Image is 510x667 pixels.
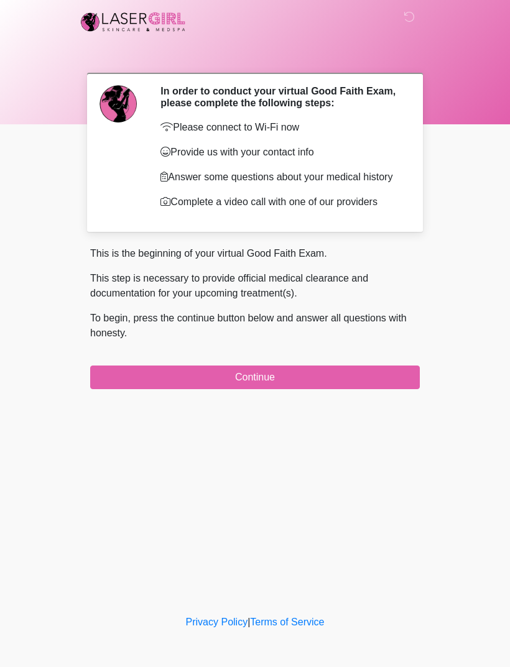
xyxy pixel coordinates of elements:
[160,120,401,135] p: Please connect to Wi-Fi now
[90,311,420,341] p: To begin, press the continue button below and answer all questions with honesty.
[90,366,420,389] button: Continue
[90,246,420,261] p: This is the beginning of your virtual Good Faith Exam.
[100,85,137,122] img: Agent Avatar
[160,170,401,185] p: Answer some questions about your medical history
[248,617,250,627] a: |
[160,145,401,160] p: Provide us with your contact info
[78,9,188,34] img: Laser Girl Med Spa LLC Logo
[81,45,429,68] h1: ‎ ‎
[160,85,401,109] h2: In order to conduct your virtual Good Faith Exam, please complete the following steps:
[250,617,324,627] a: Terms of Service
[186,617,248,627] a: Privacy Policy
[90,271,420,301] p: This step is necessary to provide official medical clearance and documentation for your upcoming ...
[160,195,401,209] p: Complete a video call with one of our providers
